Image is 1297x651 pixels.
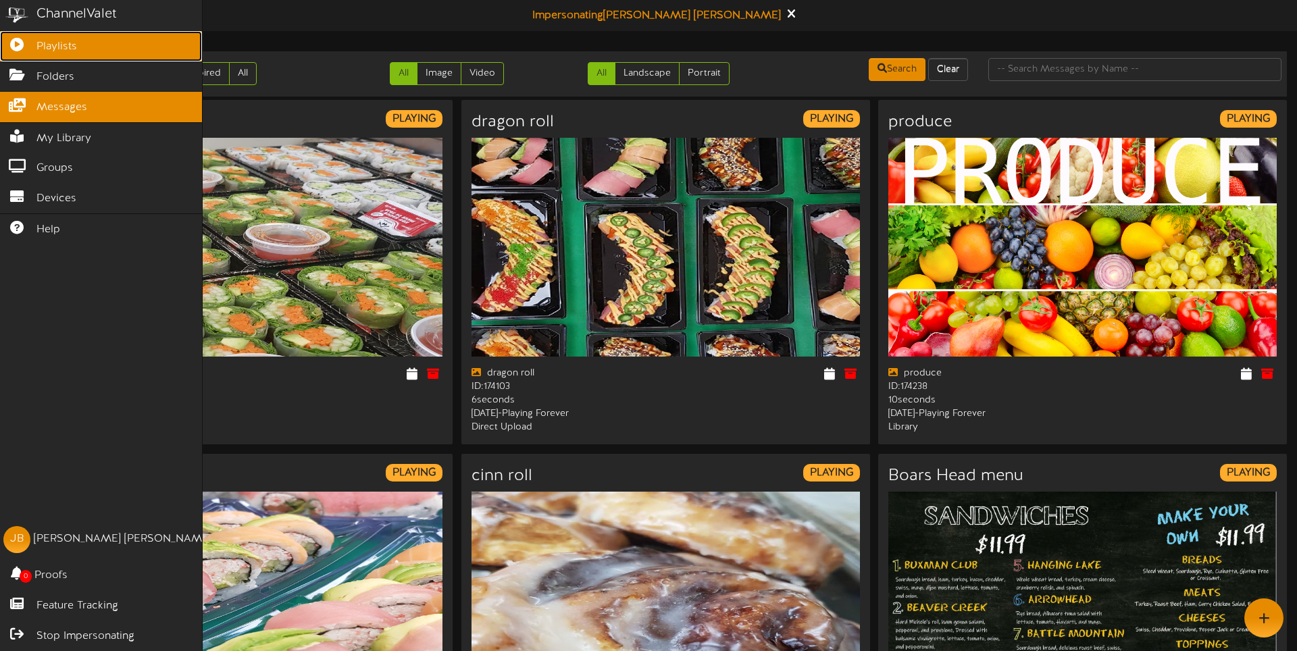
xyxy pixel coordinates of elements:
div: dragon roll [472,367,656,380]
img: 3f91977a-ea98-485c-a318-ac49dfa8ebe6produce-landscape.jpg [888,138,1277,356]
div: ID: 174238 10 seconds [888,380,1073,407]
a: Image [417,62,461,85]
span: Messages [36,100,87,115]
div: JB [3,526,30,553]
div: ID: 174103 6 seconds [472,380,656,407]
span: My Library [36,131,91,147]
input: -- Search Messages by Name -- [988,58,1281,81]
a: All [588,62,615,85]
div: [DATE] - Playing Forever [888,407,1073,421]
strong: PLAYING [1227,113,1270,125]
a: All [229,62,257,85]
span: Stop Impersonating [36,629,134,644]
a: Expired [180,62,230,85]
span: Folders [36,70,74,85]
span: Feature Tracking [36,598,118,614]
h3: Boars Head menu [888,467,1023,485]
strong: PLAYING [392,467,436,479]
div: ChannelValet [36,5,117,24]
button: Clear [928,58,968,81]
a: All [390,62,417,85]
h3: produce [888,113,952,131]
a: Landscape [615,62,680,85]
div: [PERSON_NAME] [PERSON_NAME] [34,531,211,547]
button: Search [869,58,925,81]
span: Help [36,222,60,238]
div: Direct Upload [472,421,656,434]
strong: PLAYING [1227,467,1270,479]
span: 0 [20,570,32,583]
div: Library [888,421,1073,434]
strong: PLAYING [810,467,853,479]
strong: PLAYING [392,113,436,125]
span: Groups [36,161,73,176]
a: Portrait [679,62,730,85]
span: Devices [36,191,76,207]
a: Video [461,62,504,85]
span: Proofs [34,568,68,583]
h3: cinn roll [472,467,532,485]
div: [DATE] - Playing Forever [472,407,656,421]
strong: PLAYING [810,113,853,125]
div: produce [888,367,1073,380]
span: Playlists [36,39,77,55]
img: f64ae708-7c58-4b73-816e-4589d4a9f236dragonroll.jpg [472,138,860,356]
img: 7c8894c4-2850-4ae7-866c-f464e6f3d8c5sushi2pic.jpg [54,138,442,356]
h3: dragon roll [472,113,554,131]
